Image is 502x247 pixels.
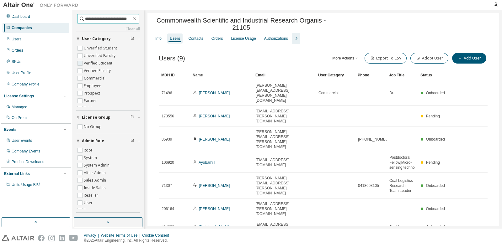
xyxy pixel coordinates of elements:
[389,90,394,95] span: Dr.
[318,90,339,95] span: Commercial
[82,115,110,120] span: License Group
[84,207,100,214] label: Support
[3,2,82,8] img: Altair One
[84,67,112,75] label: Verified Faculty
[199,160,215,165] a: Ayobami I
[84,82,103,90] label: Employee
[76,32,140,46] button: User Category
[426,114,440,118] span: Pending
[142,233,173,238] div: Cookie Consent
[4,127,16,132] div: Events
[199,91,230,95] a: [PERSON_NAME]
[256,109,313,124] span: [EMAIL_ADDRESS][PERSON_NAME][DOMAIN_NAME]
[84,90,101,97] label: Prospect
[48,235,55,241] img: instagram.svg
[4,171,30,176] div: External Links
[12,25,32,30] div: Companies
[162,224,174,229] span: 414630
[365,53,407,64] button: Export To CSV
[426,160,440,165] span: Pending
[211,36,223,41] div: Orders
[131,138,134,143] span: Clear filter
[84,105,93,112] label: Trial
[12,149,40,154] div: Company Events
[389,70,415,80] div: Job Title
[76,111,140,124] button: License Group
[84,97,98,105] label: Partner
[151,17,331,31] span: Commonwealth Scientific and Industrial Research Organis - 21105
[389,224,403,229] span: Postdoc
[84,147,93,154] label: Root
[12,48,23,53] div: Orders
[318,70,353,80] div: User Category
[255,70,313,80] div: Email
[161,70,188,80] div: MDH ID
[162,206,174,211] span: 206164
[162,137,172,142] span: 85939
[76,134,140,148] button: Admin Role
[256,157,313,167] span: [EMAIL_ADDRESS][DOMAIN_NAME]
[410,53,448,64] button: Adopt User
[199,183,230,188] a: [PERSON_NAME]
[2,235,34,241] img: altair_logo.svg
[199,114,230,118] a: [PERSON_NAME]
[452,53,486,64] button: Add User
[162,183,172,188] span: 71307
[231,36,256,41] div: License Usage
[12,59,21,64] div: SKUs
[12,37,21,42] div: Users
[84,59,114,67] label: Verified Student
[38,235,45,241] img: facebook.svg
[84,162,111,169] label: System Admin
[199,225,237,229] a: Shaktivesh Shaktivesh
[76,213,140,226] button: Role
[162,90,172,95] span: 71496
[76,27,140,32] a: Clear all
[84,123,103,131] label: No Group
[199,137,230,142] a: [PERSON_NAME]
[12,105,27,110] div: Managed
[426,137,445,142] span: Onboarded
[12,138,32,143] div: User Events
[193,70,250,80] div: Name
[358,137,392,142] span: [PHONE_NUMBER]
[82,36,111,41] span: User Category
[84,75,107,82] label: Commercial
[84,169,107,177] label: Altair Admin
[12,82,40,87] div: Company Profile
[12,14,30,19] div: Dashboard
[12,183,40,187] span: Units Usage BI
[426,91,445,95] span: Onboarded
[170,36,180,41] div: Users
[389,155,415,170] span: Postdoctoral Fellow|Micro-sensing techno
[131,36,134,41] span: Clear filter
[84,177,107,184] label: Sales Admin
[426,225,445,229] span: Onboarded
[358,183,379,188] span: 0418603105
[84,238,173,243] p: © 2025 Altair Engineering, Inc. All Rights Reserved.
[256,222,313,232] span: [EMAIL_ADDRESS][DOMAIN_NAME]
[256,129,313,149] span: [PERSON_NAME][EMAIL_ADDRESS][PERSON_NAME][DOMAIN_NAME]
[131,115,134,120] span: Clear filter
[256,83,313,103] span: [PERSON_NAME][EMAIL_ADDRESS][PERSON_NAME][DOMAIN_NAME]
[426,207,445,211] span: Onboarded
[12,159,44,164] div: Product Downloads
[12,70,31,75] div: User Profile
[84,52,117,59] label: Unverified Faculty
[84,44,118,52] label: Unverified Student
[82,138,104,143] span: Admin Role
[84,184,107,192] label: Inside Sales
[155,36,162,41] div: Info
[84,199,94,207] label: User
[199,207,230,211] a: [PERSON_NAME]
[188,36,203,41] div: Contacts
[84,233,101,238] div: Privacy
[256,201,313,216] span: [EMAIL_ADDRESS][PERSON_NAME][DOMAIN_NAME]
[264,36,288,41] div: Authorizations
[69,235,78,241] img: youtube.svg
[159,55,185,62] span: Users (9)
[426,183,445,188] span: Onboarded
[101,233,142,238] div: Website Terms of Use
[84,154,98,162] label: System
[389,178,415,193] span: Coal Logistics Research Team Leader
